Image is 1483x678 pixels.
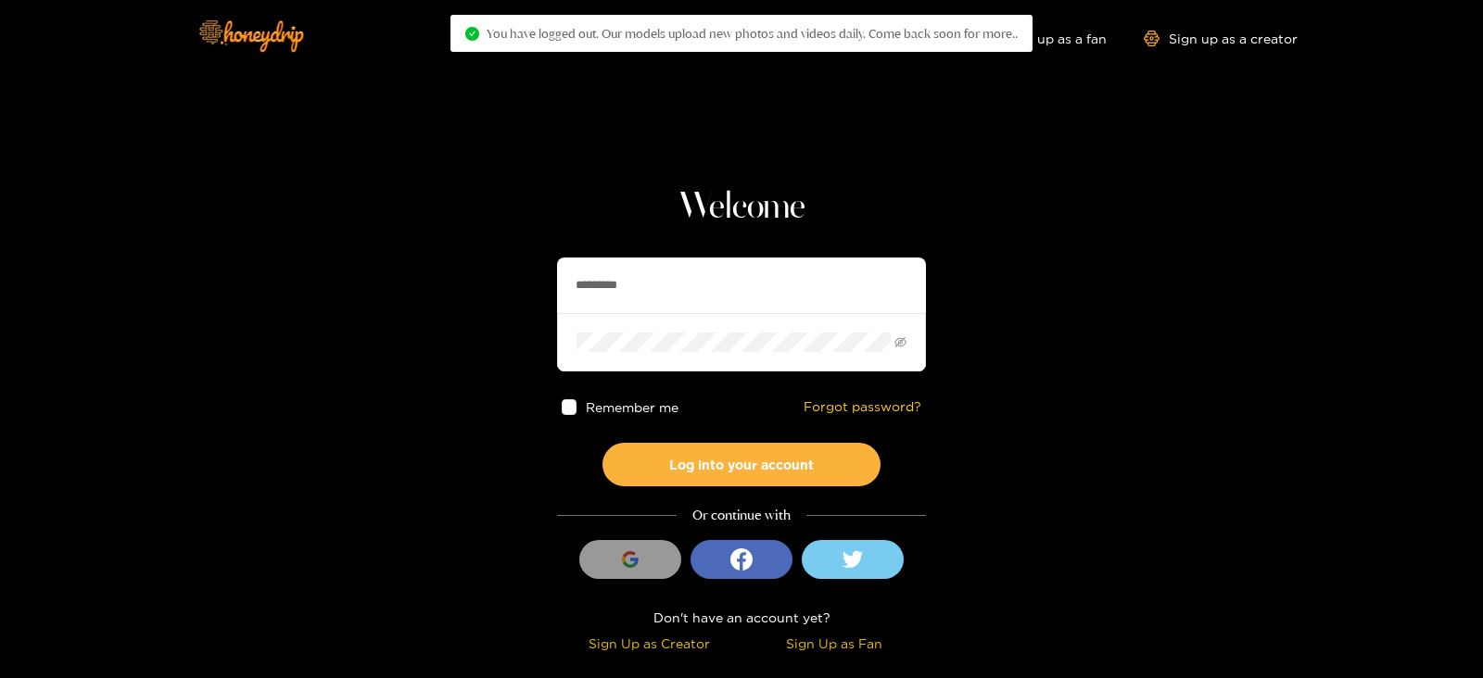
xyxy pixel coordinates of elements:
[562,633,737,654] div: Sign Up as Creator
[804,399,921,415] a: Forgot password?
[557,505,926,526] div: Or continue with
[894,336,906,348] span: eye-invisible
[746,633,921,654] div: Sign Up as Fan
[557,185,926,230] h1: Welcome
[587,400,679,414] span: Remember me
[487,26,1018,41] span: You have logged out. Our models upload new photos and videos daily. Come back soon for more..
[557,607,926,628] div: Don't have an account yet?
[465,27,479,41] span: check-circle
[980,31,1107,46] a: Sign up as a fan
[1144,31,1298,46] a: Sign up as a creator
[602,443,881,486] button: Log into your account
